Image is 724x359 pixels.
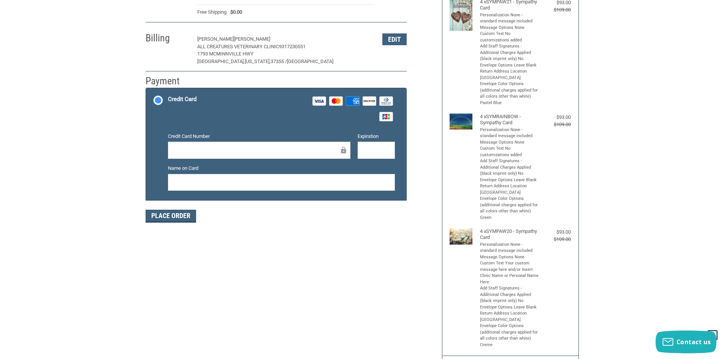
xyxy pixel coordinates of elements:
[480,323,539,348] li: Envelope Color Options (additional charges applied for all colors other than white) Creme
[146,75,190,87] h2: Payment
[197,36,234,42] span: [PERSON_NAME]
[234,36,270,42] span: [PERSON_NAME]
[197,44,279,49] span: All Creatures Veterinary Clinic
[480,114,539,126] h4: 4 x SYMRAINBOW - Sympathy Card
[480,31,539,43] li: Custom Text No customizations added
[197,59,245,64] span: [GEOGRAPHIC_DATA],
[197,51,253,57] span: 1793 McMinnville Hwy
[197,8,227,16] span: Free Shipping
[271,59,287,64] span: 37355 /
[227,8,242,16] span: $0.00
[480,177,539,183] li: Envelope Options Leave Blank
[480,304,539,311] li: Envelope Options Leave Blank
[480,254,539,261] li: Message Options None
[480,127,539,139] li: Personalization None - standard message included
[480,310,539,323] li: Return Address Location [GEOGRAPHIC_DATA]
[480,285,539,304] li: Add Staff Signatures - Additional Charges Applied (black imprint only) No
[540,236,571,243] div: $109.00
[168,164,395,172] label: Name on Card
[245,59,271,64] span: [US_STATE],
[480,145,539,158] li: Custom Text No customizations added
[168,133,350,140] label: Credit Card Number
[480,183,539,196] li: Return Address Location [GEOGRAPHIC_DATA]
[540,114,571,121] div: $93.00
[146,210,196,223] button: Place Order
[287,59,333,64] span: [GEOGRAPHIC_DATA]
[480,68,539,81] li: Return Address Location [GEOGRAPHIC_DATA]
[480,228,539,241] h4: 4 x SYMPAW20 - Sympathy Card
[480,196,539,221] li: Envelope Color Options (additional charges applied for all colors other than white) Green
[480,62,539,69] li: Envelope Options Leave Blank
[480,43,539,62] li: Add Staff Signatures - Additional Charges Applied (black imprint only) No
[480,158,539,177] li: Add Staff Signatures - Additional Charges Applied (black imprint only) No
[279,44,306,49] span: 9317230551
[358,133,395,140] label: Expiration
[480,260,539,285] li: Custom Text Your custom message here and/or Insert Clinic Name or Personal Name Here
[540,6,571,14] div: $109.00
[480,25,539,31] li: Message Options None
[480,81,539,106] li: Envelope Color Options (additional charges applied for all colors other than white) Pastel Blue
[480,12,539,25] li: Personalization None - standard message included
[480,242,539,254] li: Personalization None - standard message included
[168,93,196,106] div: Credit Card
[676,338,711,346] span: Contact us
[540,121,571,128] div: $109.00
[382,33,407,45] button: Edit
[656,331,716,353] button: Contact us
[146,32,190,44] h2: Billing
[540,228,571,236] div: $93.00
[480,139,539,146] li: Message Options None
